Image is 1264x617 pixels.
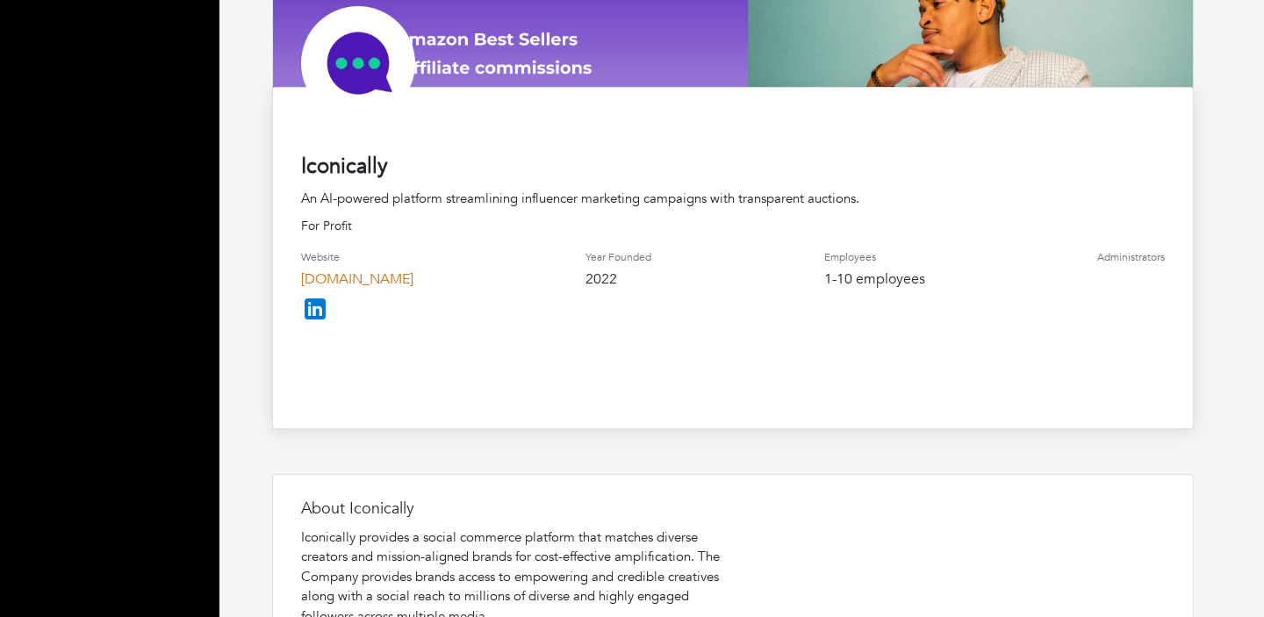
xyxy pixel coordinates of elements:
[301,269,413,289] a: [DOMAIN_NAME]
[824,271,925,288] h4: 1-10 employees
[585,251,651,263] h4: Year Founded
[301,499,729,519] h4: About Iconically
[301,217,1165,235] p: For Profit
[585,271,651,288] h4: 2022
[1097,251,1165,263] h4: Administrators
[301,251,413,263] h4: Website
[824,251,925,263] h4: Employees
[301,154,1165,180] h4: Iconically
[301,189,1165,209] div: An AI-powered platform streamlining influencer marketing campaigns with transparent auctions.
[301,295,329,323] img: linkedin_icon-84db3ca265f4ac0988026744a78baded5d6ee8239146f80404fb69c9eee6e8e7.png
[301,6,415,120] img: iconically_logo.jpg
